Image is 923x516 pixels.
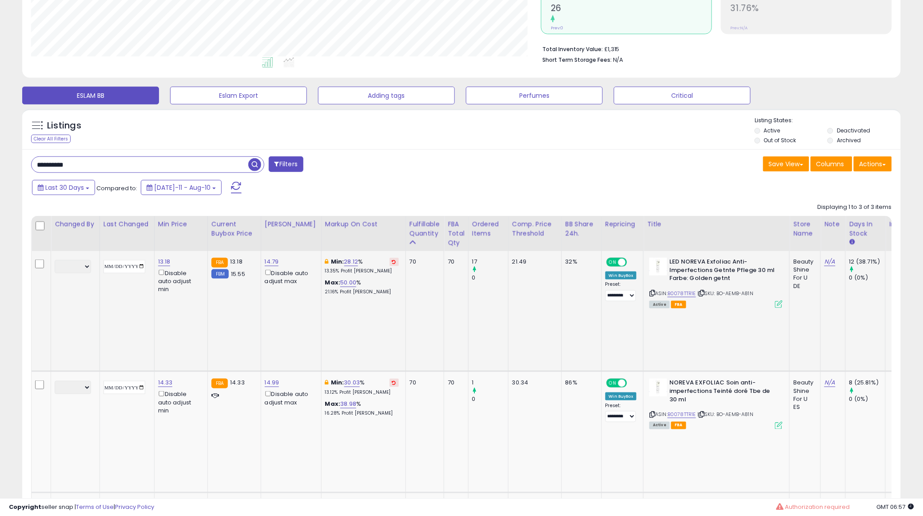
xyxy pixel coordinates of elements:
[96,184,137,192] span: Compared to:
[103,220,151,229] div: Last Changed
[265,268,314,285] div: Disable auto adjust max
[551,3,712,15] h2: 26
[410,258,437,266] div: 70
[325,258,399,274] div: %
[542,56,612,64] b: Short Term Storage Fees:
[668,290,696,297] a: B0078TTR1E
[154,183,211,192] span: [DATE]-11 - Aug-10
[211,220,257,238] div: Current Buybox Price
[849,258,885,266] div: 12 (38.71%)
[331,378,344,387] b: Min:
[230,257,243,266] span: 13.18
[512,220,558,238] div: Comp. Price Threshold
[512,258,555,266] div: 21.49
[9,503,41,511] strong: Copyright
[325,289,399,295] p: 21.16% Profit [PERSON_NAME]
[55,220,96,229] div: Changed by
[877,503,914,511] span: 2025-09-10 06:57 GMT
[605,220,640,229] div: Repricing
[837,136,861,144] label: Archived
[331,257,344,266] b: Min:
[649,258,783,307] div: ASIN:
[697,290,753,297] span: | SKU: BO-AEMB-A81N
[605,392,637,400] div: Win BuyBox
[325,278,341,287] b: Max:
[793,379,814,411] div: Beauty Shine For U ES
[211,379,228,388] small: FBA
[158,257,171,266] a: 13.18
[565,258,595,266] div: 32%
[318,87,455,104] button: Adding tags
[22,87,159,104] button: ESLAM BB
[605,403,637,423] div: Preset:
[849,238,855,246] small: Days In Stock.
[764,127,780,134] label: Active
[47,120,81,132] h5: Listings
[466,87,603,104] button: Perfumes
[325,379,399,395] div: %
[764,136,796,144] label: Out of Stock
[472,258,508,266] div: 17
[9,503,154,512] div: seller snap | |
[325,400,399,416] div: %
[849,274,885,282] div: 0 (0%)
[649,379,783,428] div: ASIN:
[32,180,95,195] button: Last 30 Days
[731,3,891,15] h2: 31.76%
[45,183,84,192] span: Last 30 Days
[605,281,637,301] div: Preset:
[649,301,670,308] span: All listings currently available for purchase on Amazon
[818,203,892,212] div: Displaying 1 to 3 of 3 items
[649,422,670,429] span: All listings currently available for purchase on Amazon
[551,25,563,31] small: Prev: 0
[340,400,356,408] a: 38.98
[158,378,173,387] a: 14.33
[811,156,852,172] button: Columns
[697,411,753,418] span: | SKU: BO-AEMB-A81N
[669,258,777,285] b: LED NOREVA Exfoliac Anti-Imperfections Getnte Pflege 30 ml Farbe: Golden getnt
[265,257,279,266] a: 14.79
[669,379,777,406] b: NOREVA EXFOLIAC Soin anti-imperfections Teinté doré Tbe de 30 ml
[613,56,624,64] span: N/A
[325,400,341,408] b: Max:
[51,216,100,251] th: CSV column name: cust_attr_2_Changed by
[31,135,71,143] div: Clear All Filters
[614,87,751,104] button: Critical
[321,216,406,251] th: The percentage added to the cost of goods (COGS) that forms the calculator for Min & Max prices.
[410,220,440,238] div: Fulfillable Quantity
[763,156,809,172] button: Save View
[849,220,882,238] div: Days In Stock
[854,156,892,172] button: Actions
[158,220,204,229] div: Min Price
[542,45,603,53] b: Total Inventory Value:
[344,257,358,266] a: 28.12
[265,389,314,407] div: Disable auto adjust max
[344,378,360,387] a: 30.03
[649,379,667,396] img: 21HWwUyQLLL._SL40_.jpg
[647,220,786,229] div: Title
[472,379,508,387] div: 1
[211,258,228,268] small: FBA
[731,25,748,31] small: Prev: N/A
[158,389,201,415] div: Disable auto adjust min
[211,269,229,279] small: FBM
[671,422,686,429] span: FBA
[565,220,598,238] div: BB Share 24h.
[607,380,618,387] span: ON
[141,180,222,195] button: [DATE]-11 - Aug-10
[410,379,437,387] div: 70
[837,127,870,134] label: Deactivated
[671,301,686,308] span: FBA
[849,379,885,387] div: 8 (25.81%)
[824,257,835,266] a: N/A
[340,278,356,287] a: 50.00
[231,270,245,278] span: 15.55
[448,258,461,266] div: 70
[325,389,399,396] p: 13.12% Profit [PERSON_NAME]
[448,220,465,248] div: FBA Total Qty
[265,378,279,387] a: 14.99
[448,379,461,387] div: 70
[668,411,696,418] a: B0078TTR1E
[605,272,637,280] div: Win BuyBox
[542,43,885,54] li: £1,315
